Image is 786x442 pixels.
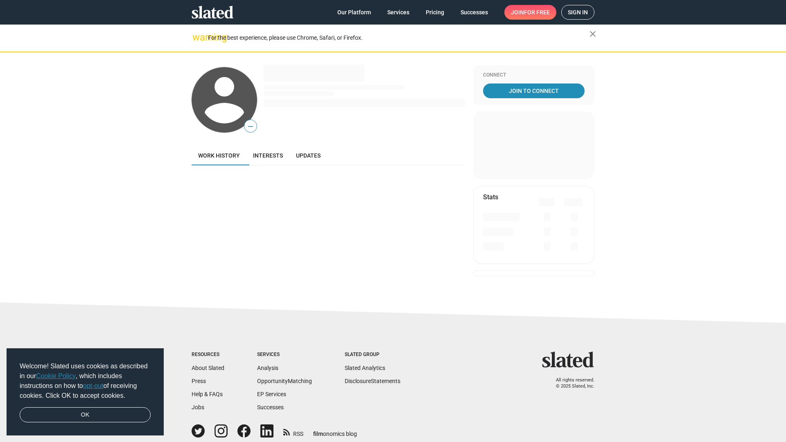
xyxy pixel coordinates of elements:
[283,425,303,438] a: RSS
[257,352,312,358] div: Services
[313,431,323,437] span: film
[337,5,371,20] span: Our Platform
[289,146,327,165] a: Updates
[20,407,151,423] a: dismiss cookie message
[20,361,151,401] span: Welcome! Slated uses cookies as described in our , which includes instructions on how to of recei...
[257,365,278,371] a: Analysis
[345,352,400,358] div: Slated Group
[198,152,240,159] span: Work history
[83,382,104,389] a: opt-out
[345,378,400,384] a: DisclosureStatements
[568,5,588,19] span: Sign in
[244,121,257,132] span: —
[561,5,594,20] a: Sign in
[192,352,224,358] div: Resources
[524,5,550,20] span: for free
[454,5,495,20] a: Successes
[483,83,585,98] a: Join To Connect
[547,377,594,389] p: All rights reserved. © 2025 Slated, Inc.
[426,5,444,20] span: Pricing
[345,365,385,371] a: Slated Analytics
[419,5,451,20] a: Pricing
[208,32,589,43] div: For the best experience, please use Chrome, Safari, or Firefox.
[511,5,550,20] span: Join
[331,5,377,20] a: Our Platform
[192,378,206,384] a: Press
[253,152,283,159] span: Interests
[257,378,312,384] a: OpportunityMatching
[588,29,598,39] mat-icon: close
[257,391,286,397] a: EP Services
[7,348,164,436] div: cookieconsent
[485,83,583,98] span: Join To Connect
[387,5,409,20] span: Services
[192,365,224,371] a: About Slated
[36,372,76,379] a: Cookie Policy
[246,146,289,165] a: Interests
[257,404,284,410] a: Successes
[381,5,416,20] a: Services
[192,146,246,165] a: Work history
[461,5,488,20] span: Successes
[483,72,585,79] div: Connect
[504,5,556,20] a: Joinfor free
[192,32,202,42] mat-icon: warning
[192,391,223,397] a: Help & FAQs
[192,404,204,410] a: Jobs
[483,193,498,201] mat-card-title: Stats
[296,152,321,159] span: Updates
[313,424,357,438] a: filmonomics blog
